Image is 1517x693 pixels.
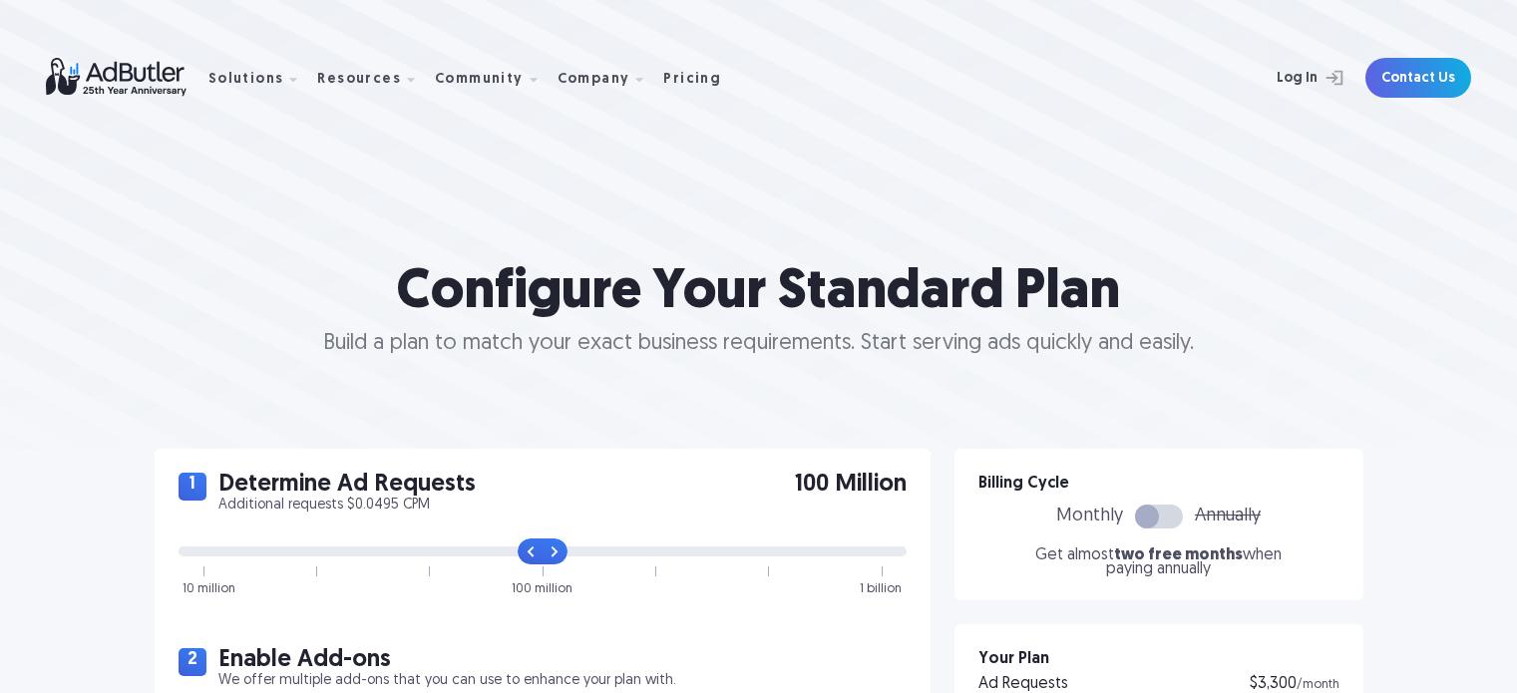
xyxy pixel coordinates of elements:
[317,47,431,110] div: Resources
[1365,58,1471,98] a: Contact Us
[183,582,235,596] div: 10 million
[978,677,1068,692] div: Ad Requests
[218,674,676,688] p: We offer multiple add-ons that you can use to enhance your plan with.
[558,47,660,110] div: Company
[218,648,676,672] h2: Enable Add-ons
[978,473,1339,495] h3: Billing Cycle
[1250,677,1339,692] div: $3,300
[435,73,524,87] div: Community
[558,73,630,87] div: Company
[179,648,206,676] span: 2
[435,47,554,110] div: Community
[179,473,206,501] span: 1
[663,69,737,87] a: Pricing
[1297,678,1339,691] span: /month
[1114,547,1243,563] span: two free months
[1056,510,1123,523] span: Monthly
[860,582,902,596] div: 1 billion
[218,473,476,497] h2: Determine Ad Requests
[317,73,401,87] div: Resources
[208,47,314,110] div: Solutions
[1034,548,1284,576] p: Get almost when paying annually
[663,73,721,87] div: Pricing
[218,499,476,513] p: Additional requests $0.0495 CPM
[208,73,284,87] div: Solutions
[1224,58,1353,98] a: Log In
[512,582,572,596] div: 100 million
[795,473,907,497] span: 100 Million
[978,648,1339,670] h3: Your Plan
[1195,510,1261,523] span: Annually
